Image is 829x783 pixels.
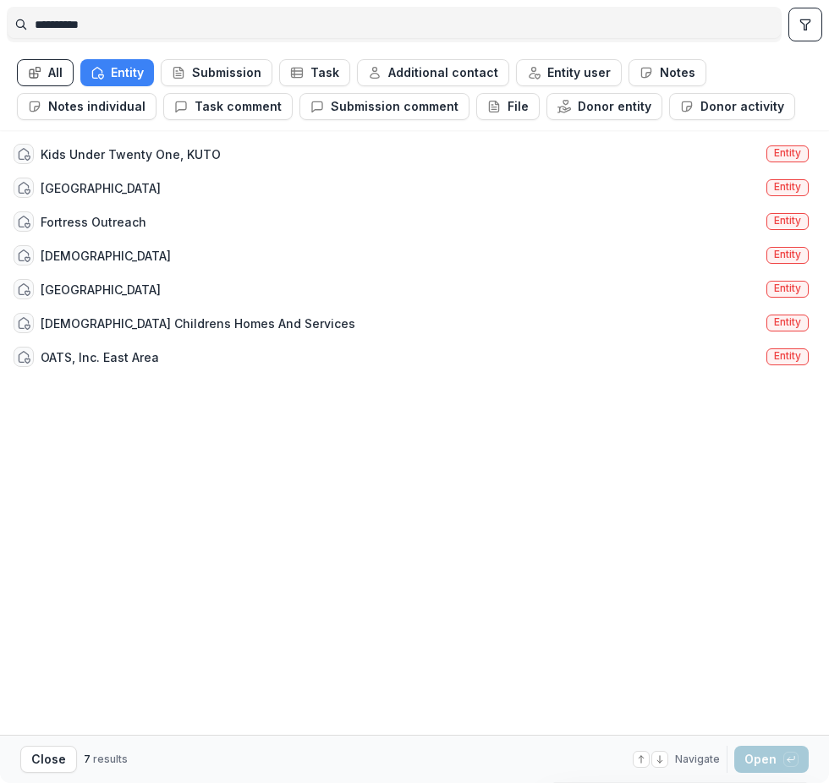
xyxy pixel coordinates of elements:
[774,350,801,362] span: Entity
[357,59,509,86] button: Additional contact
[734,746,809,773] button: Open
[93,753,128,765] span: results
[80,59,154,86] button: Entity
[675,752,720,767] span: Navigate
[629,59,706,86] button: Notes
[774,249,801,260] span: Entity
[20,746,77,773] button: Close
[161,59,272,86] button: Submission
[774,215,801,227] span: Entity
[774,282,801,294] span: Entity
[669,93,795,120] button: Donor activity
[163,93,293,120] button: Task comment
[546,93,662,120] button: Donor entity
[774,181,801,193] span: Entity
[41,348,159,366] div: OATS, Inc. East Area
[41,145,221,163] div: Kids Under Twenty One, KUTO
[17,59,74,86] button: All
[17,93,156,120] button: Notes individual
[41,315,355,332] div: [DEMOGRAPHIC_DATA] Childrens Homes And Services
[774,316,801,328] span: Entity
[476,93,540,120] button: File
[788,8,822,41] button: toggle filters
[41,213,146,231] div: Fortress Outreach
[774,147,801,159] span: Entity
[299,93,469,120] button: Submission comment
[41,247,171,265] div: [DEMOGRAPHIC_DATA]
[279,59,350,86] button: Task
[41,281,161,298] div: [GEOGRAPHIC_DATA]
[84,753,91,765] span: 7
[41,179,161,197] div: [GEOGRAPHIC_DATA]
[516,59,622,86] button: Entity user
